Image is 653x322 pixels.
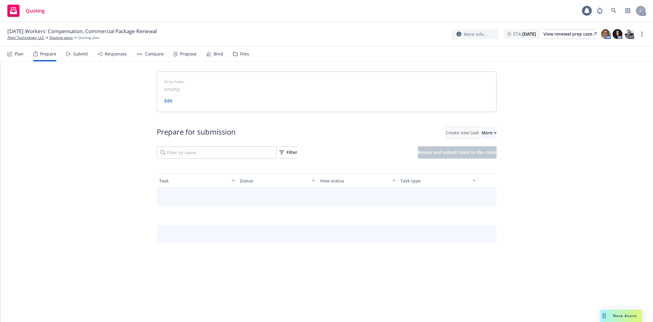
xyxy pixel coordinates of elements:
[482,127,497,139] button: More
[240,52,249,56] div: Files
[159,178,228,184] div: Task
[73,52,88,56] div: Submit
[157,146,277,159] input: Filter by name
[164,86,180,92] span: (empty)
[398,173,478,188] button: Task type
[600,310,642,322] button: Nova Assist
[445,127,479,139] button: Create new task
[594,5,606,17] a: Report a Bug
[279,146,297,159] button: Filter
[601,29,611,39] img: photo
[26,8,45,13] span: Quoting
[157,173,237,188] button: Task
[600,310,608,322] div: Drag to move
[482,127,497,139] div: More
[7,28,157,35] span: [DATE] Workers' Compensation, Commercial Package Renewal
[418,149,497,155] span: Review and submit tasks to the client
[452,29,499,39] button: More info...
[157,127,236,139] div: Prepare for submission
[513,31,536,37] span: ETA :
[78,35,99,40] span: Quoting plan
[445,130,479,136] span: Create new task
[522,31,536,37] strong: [DATE]
[164,98,173,104] a: Edit
[400,178,469,184] div: Task type
[608,5,620,17] a: Search
[49,35,73,40] a: Quoting plans
[237,173,318,188] button: Status
[180,52,197,56] div: Propose
[622,5,634,17] a: Switch app
[240,178,309,184] div: Status
[105,52,127,56] div: Responses
[164,79,489,85] span: Drive folder
[15,52,24,56] div: Plan
[214,52,223,56] div: Bind
[418,146,497,159] button: Review and submit tasks to the client
[464,31,487,37] span: More info...
[624,29,634,39] img: photo
[40,52,56,56] div: Prepare
[613,313,637,318] span: Nova Assist
[638,30,646,38] a: more
[317,173,398,188] button: View status
[5,2,47,19] a: Quoting
[7,35,44,40] a: Alien Technology, LLC
[543,29,597,39] a: View renewal prep case
[145,52,164,56] div: Compare
[613,29,622,39] img: photo
[320,178,389,184] div: View status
